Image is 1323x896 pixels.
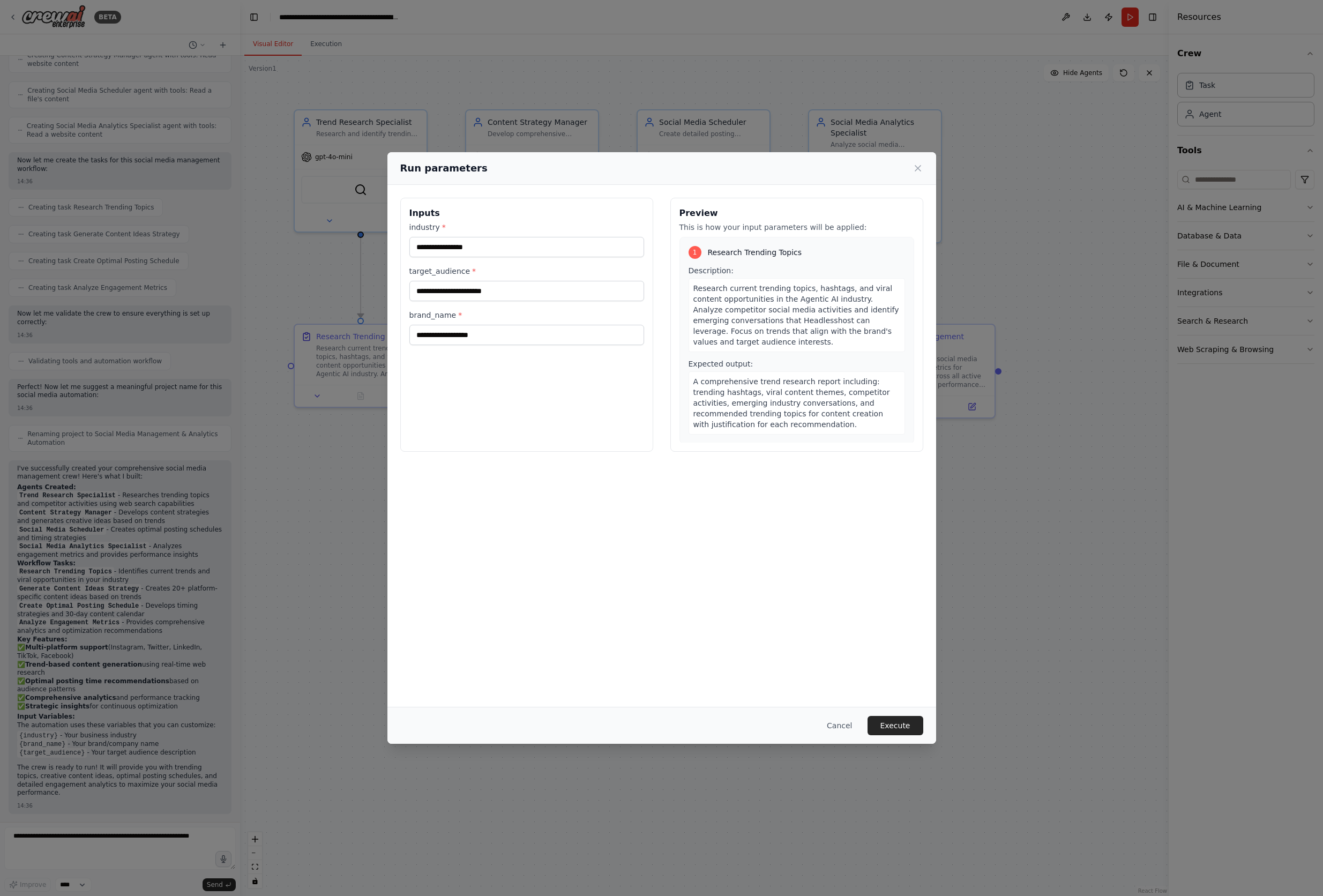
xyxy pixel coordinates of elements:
span: A comprehensive trend research report including: trending hashtags, viral content themes, competi... [693,377,890,429]
h3: Preview [679,207,914,220]
label: target_audience [409,266,644,277]
button: Execute [868,716,923,735]
span: Expected output: [689,360,753,368]
h3: Inputs [409,207,644,220]
label: industry [409,222,644,233]
p: This is how your input parameters will be applied: [679,222,914,233]
div: 1 [689,246,701,259]
span: Description: [689,266,734,275]
button: Cancel [818,716,861,735]
label: brand_name [409,310,644,320]
span: Research current trending topics, hashtags, and viral content opportunities in the Agentic AI ind... [693,284,899,346]
span: Research Trending Topics [708,247,802,258]
h2: Run parameters [400,161,488,176]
